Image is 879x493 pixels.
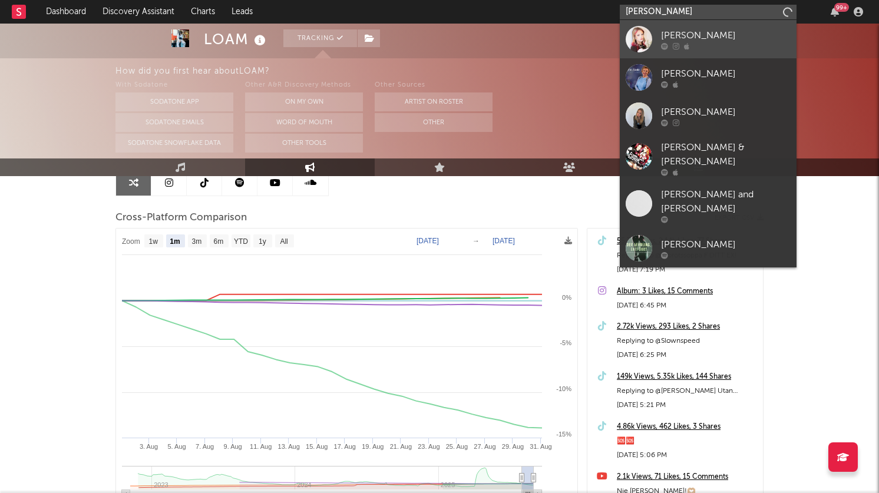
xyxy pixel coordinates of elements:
[167,443,186,450] text: 5. Aug
[390,443,412,450] text: 21. Aug
[115,92,233,111] button: Sodatone App
[115,113,233,132] button: Sodatone Emails
[245,92,363,111] button: On My Own
[170,237,180,246] text: 1m
[115,64,879,78] div: How did you first hear about LOAM ?
[620,20,797,58] a: [PERSON_NAME]
[620,182,797,229] a: [PERSON_NAME] and [PERSON_NAME]
[375,92,493,111] button: Artist on Roster
[502,443,524,450] text: 29. Aug
[418,443,439,450] text: 23. Aug
[214,237,224,246] text: 6m
[306,443,328,450] text: 15. Aug
[334,443,356,450] text: 17. Aug
[617,370,757,384] a: 149k Views, 5.35k Likes, 144 Shares
[617,420,757,434] a: 4.86k Views, 462 Likes, 3 Shares
[617,448,757,462] div: [DATE] 5:06 PM
[661,237,791,252] div: [PERSON_NAME]
[196,443,214,450] text: 7. Aug
[617,334,757,348] div: Replying to @Slownspeed
[245,134,363,153] button: Other Tools
[661,188,791,216] div: [PERSON_NAME] and [PERSON_NAME]
[224,443,242,450] text: 9. Aug
[493,237,515,245] text: [DATE]
[192,237,202,246] text: 3m
[446,443,468,450] text: 25. Aug
[280,237,288,246] text: All
[617,263,757,277] div: [DATE] 7:19 PM
[661,67,791,81] div: [PERSON_NAME]
[250,443,272,450] text: 11. Aug
[617,320,757,334] a: 2.72k Views, 293 Likes, 2 Shares
[617,384,757,398] div: Replying to @[PERSON_NAME] Utan autotune:)
[375,78,493,92] div: Other Sources
[259,237,266,246] text: 1y
[245,113,363,132] button: Word Of Mouth
[375,113,493,132] button: Other
[617,398,757,412] div: [DATE] 5:21 PM
[831,7,839,16] button: 99+
[115,134,233,153] button: Sodatone Snowflake Data
[661,141,791,169] div: [PERSON_NAME] & [PERSON_NAME]
[617,284,757,299] a: Album: 3 Likes, 15 Comments
[661,105,791,119] div: [PERSON_NAME]
[617,249,757,263] div: Replying to @morotssoppa F DITT EX!
[278,443,300,450] text: 13. Aug
[617,434,757,448] div: 🆘🆘
[560,339,571,346] text: -5%
[620,229,797,267] a: [PERSON_NAME]
[234,237,248,246] text: YTD
[362,443,384,450] text: 19. Aug
[620,58,797,97] a: [PERSON_NAME]
[204,29,269,49] div: LOAM
[149,237,158,246] text: 1w
[617,299,757,313] div: [DATE] 6:45 PM
[474,443,495,450] text: 27. Aug
[417,237,439,245] text: [DATE]
[245,78,363,92] div: Other A&R Discovery Methods
[617,470,757,484] a: 2.1k Views, 71 Likes, 15 Comments
[617,234,757,249] a: 55.7k Views, 2.14k Likes, 77 Shares
[620,135,797,182] a: [PERSON_NAME] & [PERSON_NAME]
[115,211,247,225] span: Cross-Platform Comparison
[620,97,797,135] a: [PERSON_NAME]
[661,28,791,42] div: [PERSON_NAME]
[562,294,571,301] text: 0%
[122,237,140,246] text: Zoom
[556,385,571,392] text: -10%
[834,3,849,12] div: 99 +
[530,443,551,450] text: 31. Aug
[472,237,480,245] text: →
[283,29,357,47] button: Tracking
[115,78,233,92] div: With Sodatone
[617,348,757,362] div: [DATE] 6:25 PM
[620,5,797,19] input: Search for artists
[140,443,158,450] text: 3. Aug
[556,431,571,438] text: -15%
